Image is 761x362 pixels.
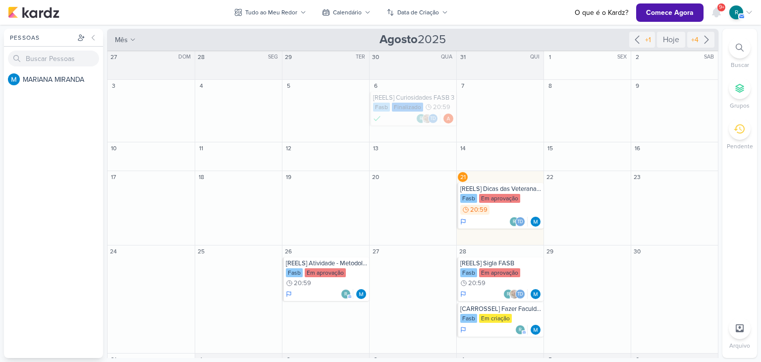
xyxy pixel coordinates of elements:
[283,52,293,62] div: 29
[517,220,523,225] p: Td
[460,259,542,267] div: [REELS] Sigla FASB
[371,81,380,91] div: 6
[196,52,206,62] div: 28
[545,143,555,153] div: 15
[460,290,466,298] div: Em Andamento
[507,292,510,297] p: r
[8,33,75,42] div: Pessoas
[479,314,512,323] div: Em criação
[531,217,541,227] img: MARIANA MIRANDA
[380,32,446,48] span: 2025
[458,172,468,182] div: 21
[735,8,738,17] p: r
[509,217,528,227] div: Colaboradores: roberta.pecora@fasb.com.br, Thais de carvalho
[373,103,390,112] div: Fasb
[731,60,749,69] p: Buscar
[286,290,292,298] div: Em Andamento
[468,280,486,287] span: 20:59
[392,103,423,112] div: Finalizado
[109,81,118,91] div: 3
[704,53,717,61] div: SAB
[545,246,555,256] div: 29
[428,114,438,123] div: Thais de carvalho
[479,194,520,203] div: Em aprovação
[416,114,426,123] div: roberta.pecora@fasb.com.br
[196,143,206,153] div: 11
[283,143,293,153] div: 12
[509,217,519,227] div: roberta.pecora@fasb.com.br
[433,104,450,111] span: 20:59
[109,52,118,62] div: 27
[283,246,293,256] div: 26
[196,246,206,256] div: 25
[373,114,381,123] div: Done
[689,35,701,45] div: +4
[371,52,380,62] div: 30
[8,51,99,66] input: Buscar Pessoas
[443,114,453,123] div: Responsável: Amanda ARAUJO
[196,81,206,91] div: 4
[380,32,418,47] strong: Agosto
[632,81,642,91] div: 9
[430,117,436,121] p: Td
[8,6,59,18] img: kardz.app
[503,289,528,299] div: Colaboradores: roberta.pecora@fasb.com.br, Sarah Violante, Thais de carvalho
[545,81,555,91] div: 8
[730,101,750,110] p: Grupos
[341,289,351,299] div: roberta.pecora@fasb.com.br
[643,35,653,45] div: +1
[632,52,642,62] div: 2
[344,292,347,297] p: r
[283,172,293,182] div: 19
[283,81,293,91] div: 5
[470,206,488,213] span: 20:59
[441,53,455,61] div: QUA
[458,143,468,153] div: 14
[178,53,194,61] div: DOM
[371,246,380,256] div: 27
[443,114,453,123] img: Amanda ARAUJO
[460,305,542,313] div: [CARROSSEL] Fazer Faculdade
[515,325,525,335] div: roberta.pecora@fasb.com.br
[8,73,20,85] img: MARIANA MIRANDA
[420,117,423,121] p: r
[458,52,468,62] div: 31
[531,289,541,299] img: MARIANA MIRANDA
[460,314,477,323] div: Fasb
[632,172,642,182] div: 23
[531,289,541,299] div: Responsável: MARIANA MIRANDA
[503,289,513,299] div: roberta.pecora@fasb.com.br
[515,325,528,335] div: Colaboradores: roberta.pecora@fasb.com.br
[458,81,468,91] div: 7
[636,3,704,22] button: Comece Agora
[513,220,516,225] p: r
[109,172,118,182] div: 17
[115,35,128,45] span: mês
[305,268,346,277] div: Em aprovação
[341,289,353,299] div: Colaboradores: roberta.pecora@fasb.com.br
[286,259,367,267] div: [REELS] Atividade - Metodologias ativas
[479,268,520,277] div: Em aprovação
[632,143,642,153] div: 16
[294,280,311,287] span: 20:59
[729,5,743,19] div: roberta.pecora@fasb.com.br
[109,143,118,153] div: 10
[632,246,642,256] div: 30
[371,143,380,153] div: 13
[460,326,466,334] div: Em Andamento
[356,53,368,61] div: TER
[460,268,477,277] div: Fasb
[530,53,543,61] div: QUI
[422,114,432,123] img: Sarah Violante
[196,172,206,182] div: 18
[460,185,542,193] div: [REELS] Dicas das Veteranas - Notas Complementares
[371,172,380,182] div: 20
[109,246,118,256] div: 24
[545,172,555,182] div: 22
[515,217,525,227] div: Thais de carvalho
[571,7,632,18] a: O que é o Kardz?
[268,53,281,61] div: SEG
[517,292,523,297] p: Td
[356,289,366,299] div: Responsável: MARIANA MIRANDA
[719,3,724,11] span: 9+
